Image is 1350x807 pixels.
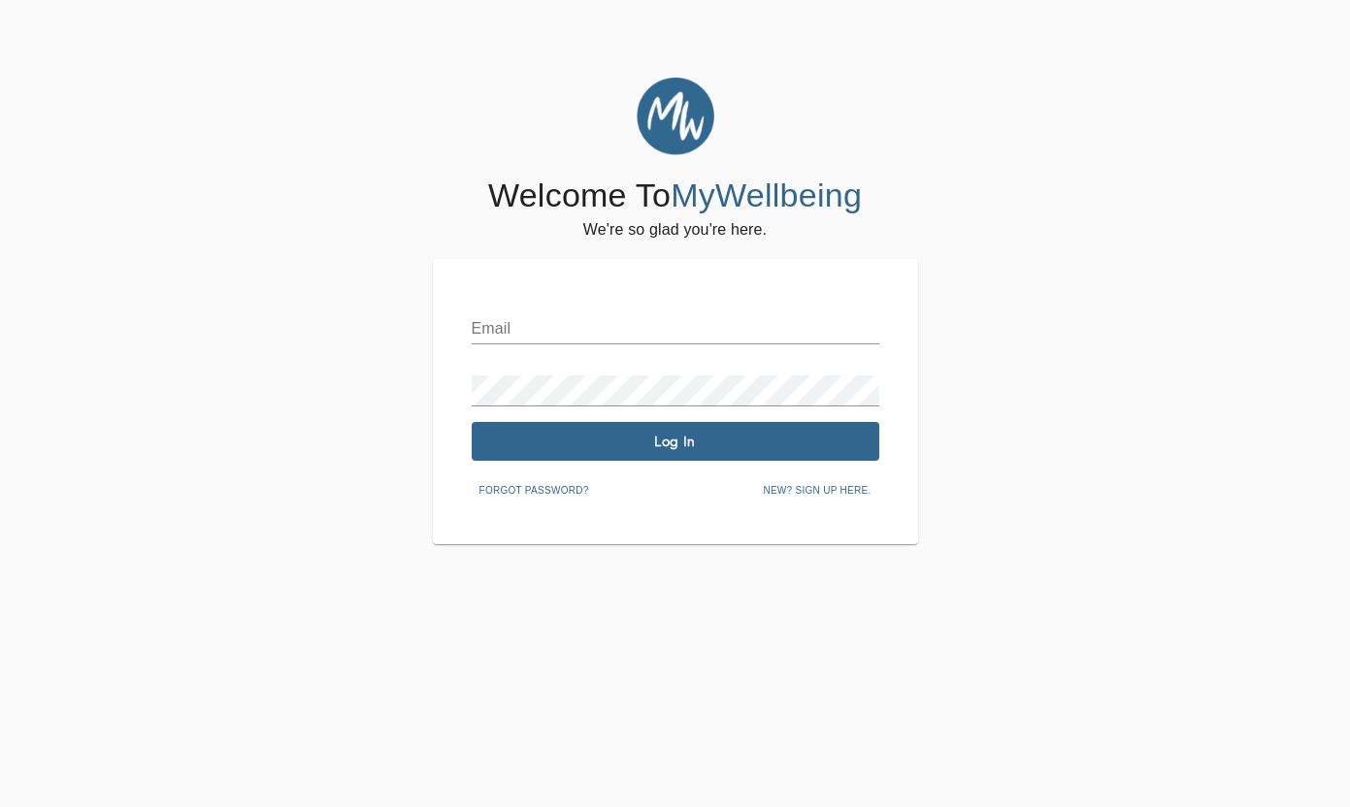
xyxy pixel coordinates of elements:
span: MyWellbeing [671,177,862,213]
a: Forgot password? [472,481,597,497]
span: Forgot password? [479,482,589,500]
h6: We're so glad you're here. [583,216,767,243]
span: New? Sign up here. [763,482,871,500]
button: New? Sign up here. [755,476,878,505]
button: Forgot password? [472,476,597,505]
h4: Welcome To [488,176,862,216]
img: MyWellbeing [637,78,714,155]
button: Log In [472,422,879,461]
span: Log In [479,433,872,451]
